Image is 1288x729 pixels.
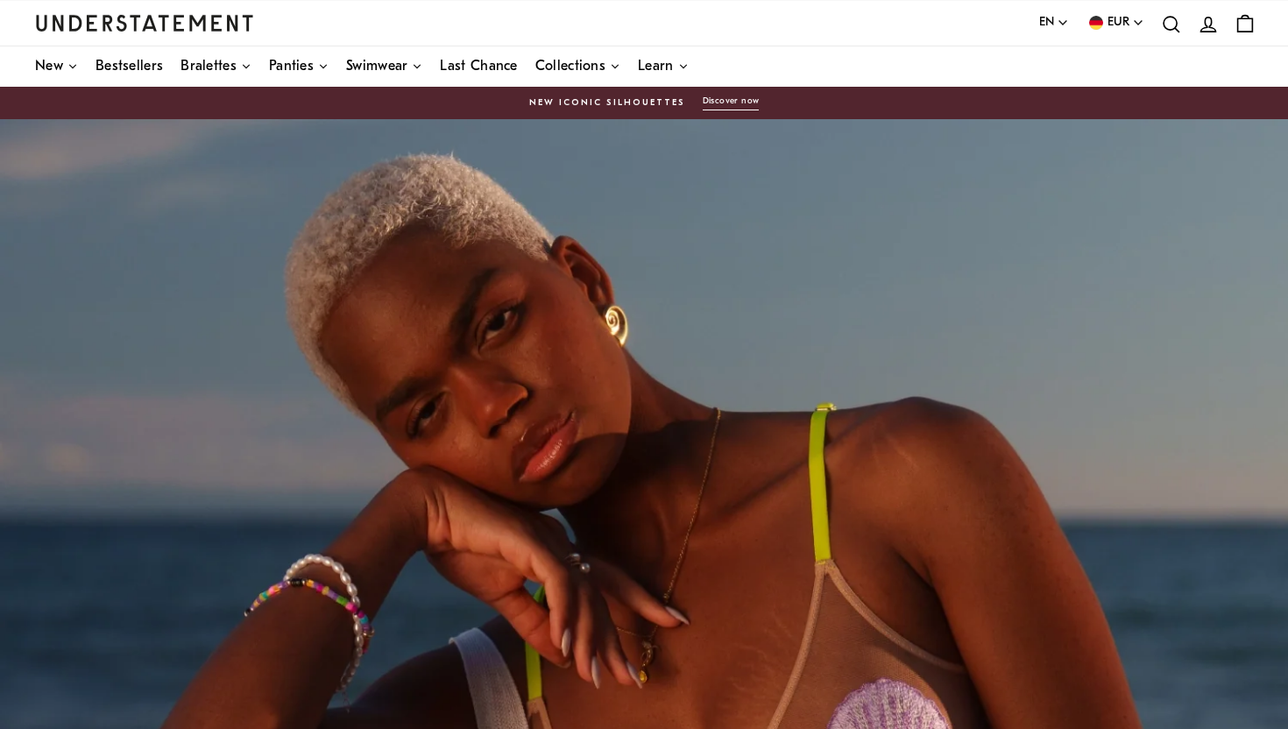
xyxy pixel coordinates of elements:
a: Bestsellers [96,46,163,87]
span: EN [1039,13,1054,32]
span: New [35,60,63,74]
span: Collections [535,60,605,74]
span: New Iconic Silhouettes [529,96,685,110]
a: Learn [638,46,689,87]
button: EUR [1086,13,1144,32]
span: Bestsellers [96,60,163,74]
span: Panties [269,60,314,74]
span: Bralettes [180,60,237,74]
span: Learn [638,60,674,74]
a: Swimwear [346,46,422,87]
a: Last Chance [440,46,517,87]
a: Panties [269,46,329,87]
a: Collections [535,46,620,87]
a: New [35,46,78,87]
span: Last Chance [440,60,517,74]
span: EUR [1108,13,1129,32]
button: Discover now [703,96,760,110]
a: Understatement Homepage [35,15,254,31]
span: Swimwear [346,60,407,74]
button: EN [1039,13,1069,32]
a: Bralettes [180,46,251,87]
a: New Iconic SilhouettesDiscover now [35,96,1253,110]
